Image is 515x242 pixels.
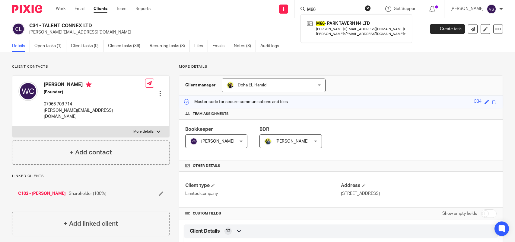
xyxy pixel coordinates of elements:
[193,111,229,116] span: Team assignments
[227,82,234,89] img: Doha-Starbridge.jpg
[56,6,65,12] a: Work
[307,7,361,13] input: Search
[226,228,230,234] span: 12
[442,211,477,217] label: Show empty fields
[264,138,272,145] img: Dennis-Starbridge.jpg
[44,89,145,95] h5: (Founder)
[194,40,208,52] a: Files
[365,5,371,11] button: Clear
[487,4,496,14] img: svg%3E
[185,182,341,189] h4: Client type
[18,82,38,101] img: svg%3E
[86,82,92,88] i: Primary
[150,40,190,52] a: Recurring tasks (8)
[238,83,266,87] span: Doha EL Hamid
[259,127,269,132] span: BDR
[201,139,234,144] span: [PERSON_NAME]
[185,211,341,216] h4: CUSTOM FIELDS
[212,40,229,52] a: Emails
[190,138,197,145] img: svg%3E
[12,174,170,179] p: Linked clients
[341,182,497,189] h4: Address
[430,24,465,34] a: Create task
[474,98,482,105] div: C34
[12,40,30,52] a: Details
[64,219,118,228] h4: + Add linked client
[135,6,151,12] a: Reports
[341,191,497,197] p: [STREET_ADDRESS]
[179,64,503,69] p: More details
[116,6,126,12] a: Team
[75,6,84,12] a: Email
[71,40,103,52] a: Client tasks (0)
[184,99,288,105] p: Master code for secure communications and files
[133,129,154,134] p: More details
[29,29,421,35] p: [PERSON_NAME][EMAIL_ADDRESS][DOMAIN_NAME]
[275,139,309,144] span: [PERSON_NAME]
[450,6,484,12] p: [PERSON_NAME]
[94,6,107,12] a: Clients
[190,228,220,234] span: Client Details
[260,40,284,52] a: Audit logs
[29,23,342,29] h2: C34 - TALENT CONNEX LTD
[34,40,66,52] a: Open tasks (1)
[193,163,220,168] span: Other details
[394,7,417,11] span: Get Support
[185,127,213,132] span: Bookkeeper
[234,40,256,52] a: Notes (3)
[44,108,145,120] p: [PERSON_NAME][EMAIL_ADDRESS][DOMAIN_NAME]
[12,64,170,69] p: Client contacts
[18,191,66,197] a: C102 - [PERSON_NAME]
[69,191,106,197] span: Shareholder (100%)
[185,82,216,88] h3: Client manager
[108,40,145,52] a: Closed tasks (36)
[185,191,341,197] p: Limited company
[12,23,25,35] img: svg%3E
[44,82,145,89] h4: [PERSON_NAME]
[44,101,145,107] p: 07966 708 714
[12,5,42,13] img: Pixie
[70,148,112,157] h4: + Add contact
